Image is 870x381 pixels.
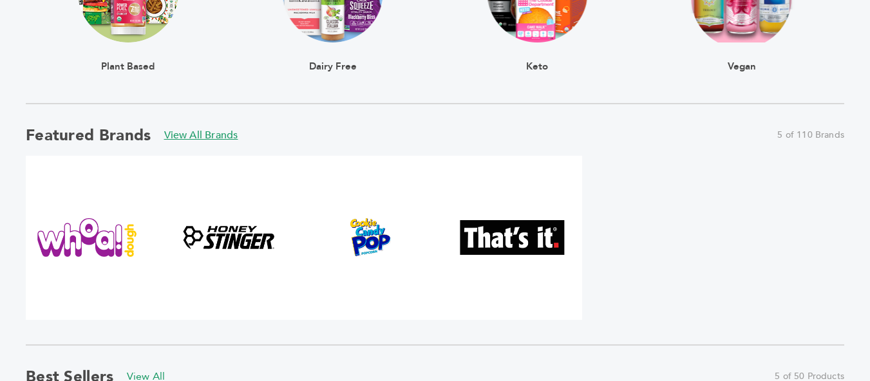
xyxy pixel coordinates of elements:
div: Dairy Free [283,42,383,71]
img: Honey Stinger [176,222,281,253]
a: View All Brands [164,128,238,142]
h2: Featured Brands [26,125,151,146]
div: Plant Based [78,42,178,71]
img: Cookie & Candy Pop Popcorn [319,218,423,256]
div: Keto [487,42,587,71]
div: Vegan [690,42,794,71]
span: 5 of 110 Brands [777,129,844,142]
img: That's It [460,220,565,255]
img: Whoa Dough [35,218,139,256]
